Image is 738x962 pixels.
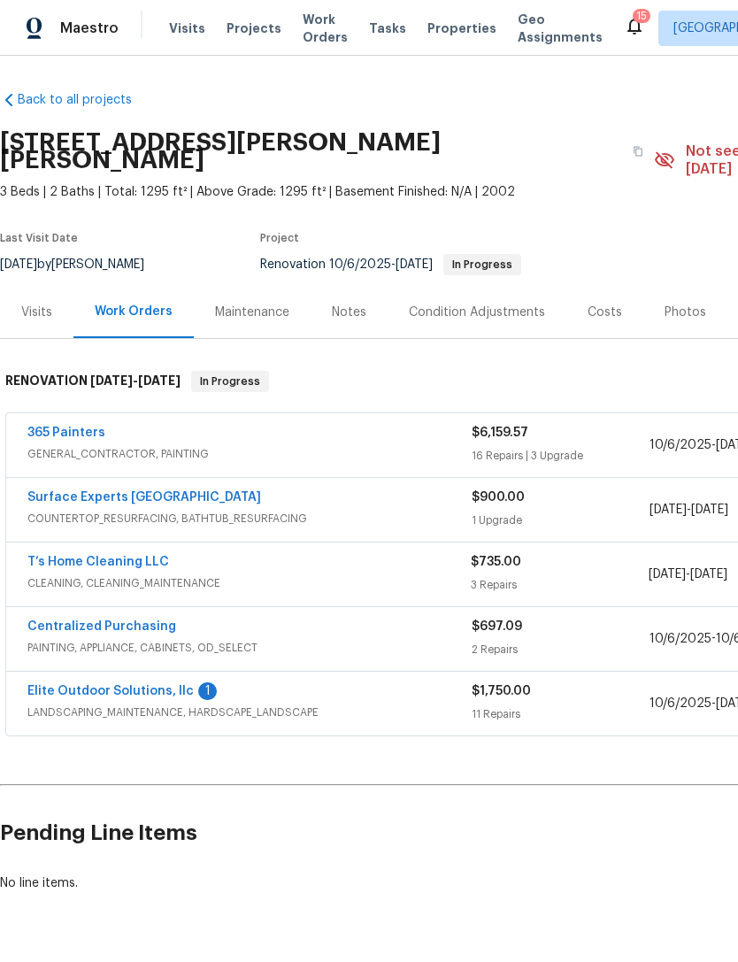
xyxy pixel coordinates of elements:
[27,445,472,463] span: GENERAL_CONTRACTOR, PAINTING
[472,447,650,465] div: 16 Repairs | 3 Upgrade
[636,7,647,25] div: 15
[193,373,267,390] span: In Progress
[5,371,181,392] h6: RENOVATION
[650,633,711,645] span: 10/6/2025
[518,11,603,46] span: Geo Assignments
[649,568,686,581] span: [DATE]
[260,258,521,271] span: Renovation
[27,620,176,633] a: Centralized Purchasing
[95,303,173,320] div: Work Orders
[472,491,525,504] span: $900.00
[471,556,521,568] span: $735.00
[472,512,650,529] div: 1 Upgrade
[303,11,348,46] span: Work Orders
[329,258,391,271] span: 10/6/2025
[409,304,545,321] div: Condition Adjustments
[27,574,471,592] span: CLEANING, CLEANING_MAINTENANCE
[622,135,654,167] button: Copy Address
[60,19,119,37] span: Maestro
[138,374,181,387] span: [DATE]
[27,639,472,657] span: PAINTING, APPLIANCE, CABINETS, OD_SELECT
[650,439,711,451] span: 10/6/2025
[215,304,289,321] div: Maintenance
[588,304,622,321] div: Costs
[27,556,169,568] a: T’s Home Cleaning LLC
[427,19,496,37] span: Properties
[332,304,366,321] div: Notes
[90,374,133,387] span: [DATE]
[260,233,299,243] span: Project
[650,697,711,710] span: 10/6/2025
[396,258,433,271] span: [DATE]
[650,501,728,519] span: -
[650,504,687,516] span: [DATE]
[472,705,650,723] div: 11 Repairs
[198,682,217,700] div: 1
[690,568,727,581] span: [DATE]
[90,374,181,387] span: -
[472,427,528,439] span: $6,159.57
[369,22,406,35] span: Tasks
[27,685,194,697] a: Elite Outdoor Solutions, llc
[665,304,706,321] div: Photos
[27,704,472,721] span: LANDSCAPING_MAINTENANCE, HARDSCAPE_LANDSCAPE
[471,576,648,594] div: 3 Repairs
[472,641,650,658] div: 2 Repairs
[329,258,433,271] span: -
[27,427,105,439] a: 365 Painters
[472,620,522,633] span: $697.09
[27,491,261,504] a: Surface Experts [GEOGRAPHIC_DATA]
[472,685,531,697] span: $1,750.00
[169,19,205,37] span: Visits
[27,510,472,527] span: COUNTERTOP_RESURFACING, BATHTUB_RESURFACING
[445,259,519,270] span: In Progress
[649,566,727,583] span: -
[227,19,281,37] span: Projects
[691,504,728,516] span: [DATE]
[21,304,52,321] div: Visits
